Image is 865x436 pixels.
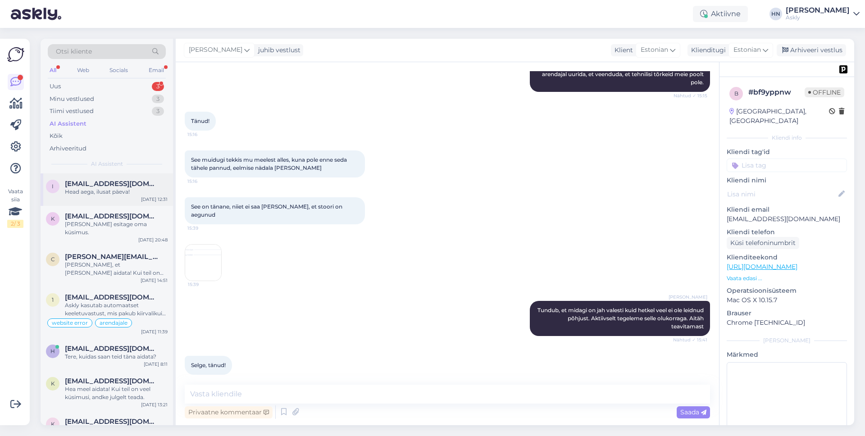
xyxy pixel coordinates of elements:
span: hallikindrek@gmail.com [65,345,159,353]
span: Estonian [733,45,761,55]
p: Chrome [TECHNICAL_ID] [727,318,847,327]
div: Arhiveeritud [50,144,86,153]
span: AI Assistent [91,160,123,168]
div: [DATE] 13:21 [141,401,168,408]
div: [DATE] 8:11 [144,361,168,368]
div: [PERSON_NAME] [727,336,847,345]
span: 15:39 [187,225,221,232]
div: # bf9yppnw [748,87,805,98]
div: [PERSON_NAME] [786,7,850,14]
input: Lisa nimi [727,189,837,199]
span: Kk@hh.ee [65,212,159,220]
div: Küsi telefoninumbrit [727,237,799,249]
div: Tere, kuidas saan teid täna aidata? [65,353,168,361]
div: Minu vestlused [50,95,94,104]
div: [DATE] 11:39 [141,328,168,335]
div: juhib vestlust [255,45,300,55]
div: Kliendi info [727,134,847,142]
div: Aktiivne [693,6,748,22]
div: Uus [50,82,61,91]
div: Askly [786,14,850,21]
p: Kliendi nimi [727,176,847,185]
div: Email [147,64,166,76]
div: [PERSON_NAME], et [PERSON_NAME] aidata! Kui teil on veel küsimusi, andke julgelt teada. [65,261,168,277]
div: Klienditugi [687,45,726,55]
p: Vaata edasi ... [727,274,847,282]
span: 15:39 [188,281,222,288]
span: [PERSON_NAME] [189,45,242,55]
div: HN [769,8,782,20]
div: 3 [152,82,164,91]
span: [PERSON_NAME] [669,294,707,300]
input: Lisa tag [727,159,847,172]
p: Klienditeekond [727,253,847,262]
img: Attachment [185,245,221,281]
div: Hea meel aidata! Kui teil on veel küsimusi, andke julgelt teada. [65,385,168,401]
span: h [50,348,55,354]
div: 3 [152,95,164,104]
div: [PERSON_NAME] esitage oma küsimus. [65,220,168,236]
p: Operatsioonisüsteem [727,286,847,295]
p: Mac OS X 10.15.7 [727,295,847,305]
span: 123@gmail.com [65,293,159,301]
a: [URL][DOMAIN_NAME] [727,263,797,271]
div: Klient [611,45,633,55]
div: [DATE] 14:51 [141,277,168,284]
span: See muidugi tekkis mu meelest alles, kuna pole enne seda tähele pannud, eelmise nädala [PERSON_NAME] [191,156,348,171]
span: Offline [805,87,844,97]
span: k [51,421,55,427]
span: c [51,256,55,263]
div: Askly kasutab automaatset keeletuvastust, mis pakub kiirvalikuid viies keeles juhuks, kui süsteem... [65,301,168,318]
div: Tiimi vestlused [50,107,94,116]
span: info@sportland.ee [65,180,159,188]
span: kristiina.vanari@rahvaraamat.ee [65,377,159,385]
div: Arhiveeri vestlus [777,44,846,56]
div: Kõik [50,132,63,141]
span: Tundub, et midagi on jah valesti kuid hetkel veel ei ole leidnud põhjust. Aktiivselt tegeleme sel... [537,307,705,330]
p: Kliendi telefon [727,227,847,237]
div: All [48,64,58,76]
span: 15:44 [187,375,221,382]
span: Nähtud ✓ 15:15 [674,92,707,99]
div: 3 [152,107,164,116]
span: Estonian [641,45,668,55]
div: Web [75,64,91,76]
span: Tänud! [191,118,209,124]
span: 15:16 [187,178,221,185]
div: [DATE] 20:48 [138,236,168,243]
p: Brauser [727,309,847,318]
div: Privaatne kommentaar [185,406,273,418]
p: Kliendi email [727,205,847,214]
div: [GEOGRAPHIC_DATA], [GEOGRAPHIC_DATA] [729,107,829,126]
span: Nähtud ✓ 15:41 [673,336,707,343]
span: Tere! Jah, see võib ka põhjus olla, kuid igaks juhuks laseme arendajal uurida, et veenduda, et te... [542,63,705,86]
div: Head aega, ilusat päeva! [65,188,168,196]
a: [PERSON_NAME]Askly [786,7,860,21]
img: pd [839,65,847,73]
p: Kliendi tag'id [727,147,847,157]
p: Märkmed [727,350,847,359]
span: k [51,380,55,387]
div: AI Assistent [50,119,86,128]
div: 2 / 3 [7,220,23,228]
span: carol.lauraa@gmail.com [65,253,159,261]
span: Otsi kliente [56,47,92,56]
span: Selge, tänud! [191,362,226,368]
div: Socials [108,64,130,76]
div: [DATE] 12:31 [141,196,168,203]
span: Saada [680,408,706,416]
span: website error [52,320,88,326]
span: b [734,90,738,97]
span: 1 [52,296,54,303]
span: K [51,215,55,222]
span: keiu.kaara@gmail.com [65,418,159,426]
span: i [52,183,54,190]
p: [EMAIL_ADDRESS][DOMAIN_NAME] [727,214,847,224]
img: Askly Logo [7,46,24,63]
div: Vaata siia [7,187,23,228]
span: See on tänane, niiet ei saa [PERSON_NAME], et stoori on aegunud [191,203,344,218]
span: arendajale [100,320,127,326]
span: 15:16 [187,131,221,138]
